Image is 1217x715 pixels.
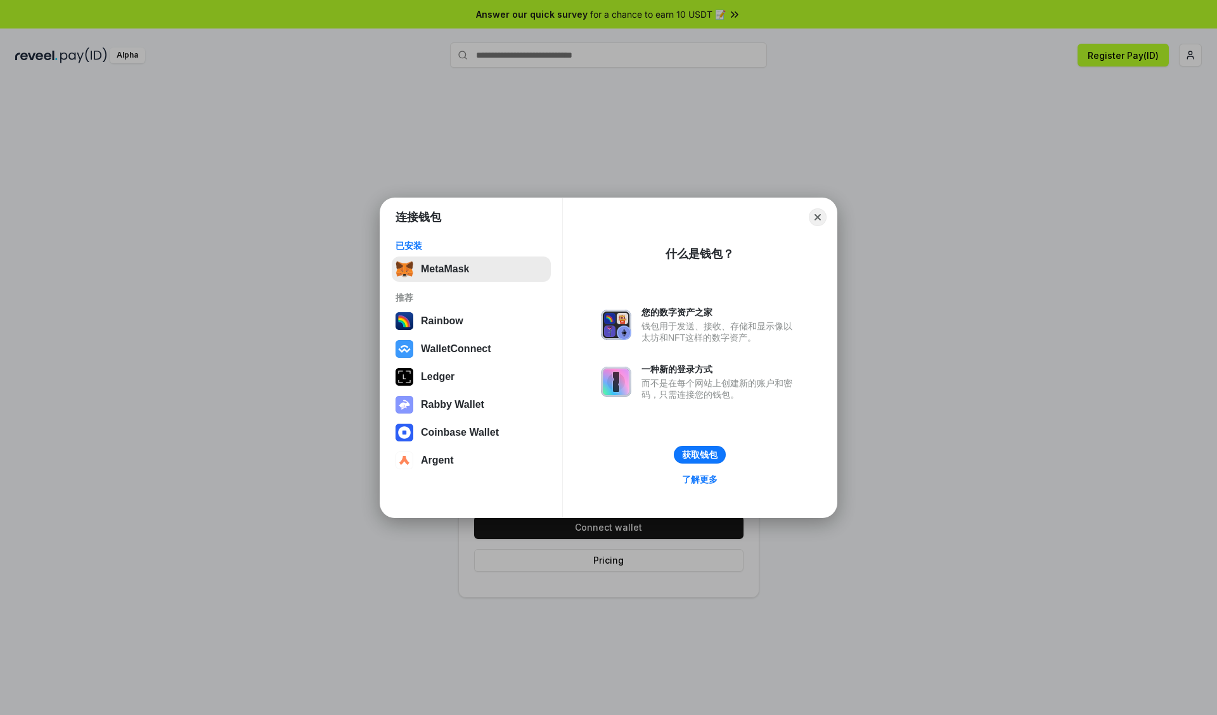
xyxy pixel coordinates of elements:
[396,452,413,469] img: svg+xml,%3Csvg%20width%3D%2228%22%20height%3D%2228%22%20viewBox%3D%220%200%2028%2028%22%20fill%3D...
[392,392,551,417] button: Rabby Wallet
[392,256,551,282] button: MetaMask
[601,367,631,397] img: svg+xml,%3Csvg%20xmlns%3D%22http%3A%2F%2Fwww.w3.org%2F2000%2Fsvg%22%20fill%3D%22none%22%20viewBox...
[396,424,413,441] img: svg+xml,%3Csvg%20width%3D%2228%22%20height%3D%2228%22%20viewBox%3D%220%200%2028%2028%22%20fill%3D...
[392,364,551,389] button: Ledger
[392,448,551,473] button: Argent
[421,371,454,383] div: Ledger
[682,449,718,460] div: 获取钱包
[421,263,469,275] div: MetaMask
[641,377,799,400] div: 而不是在每个网站上创建新的账户和密码，只需连接您的钱包。
[682,474,718,485] div: 了解更多
[674,471,725,488] a: 了解更多
[674,446,726,464] button: 获取钱包
[421,315,463,327] div: Rainbow
[601,310,631,340] img: svg+xml,%3Csvg%20xmlns%3D%22http%3A%2F%2Fwww.w3.org%2F2000%2Fsvg%22%20fill%3D%22none%22%20viewBox...
[396,240,547,251] div: 已安装
[641,364,799,375] div: 一种新的登录方式
[396,340,413,358] img: svg+xml,%3Csvg%20width%3D%2228%22%20height%3D%2228%22%20viewBox%3D%220%200%2028%2028%22%20fill%3D...
[392,336,551,362] button: WalletConnect
[396,210,441,225] h1: 连接钱包
[421,427,499,438] div: Coinbase Wallet
[641,307,799,318] div: 您的数字资产之家
[641,320,799,343] div: 钱包用于发送、接收、存储和显示像以太坊和NFT这样的数字资产。
[421,343,491,355] div: WalletConnect
[421,455,454,466] div: Argent
[396,312,413,330] img: svg+xml,%3Csvg%20width%3D%22120%22%20height%3D%22120%22%20viewBox%3D%220%200%20120%20120%22%20fil...
[421,399,484,410] div: Rabby Wallet
[396,396,413,414] img: svg+xml,%3Csvg%20xmlns%3D%22http%3A%2F%2Fwww.w3.org%2F2000%2Fsvg%22%20fill%3D%22none%22%20viewBox...
[396,292,547,303] div: 推荐
[392,420,551,445] button: Coinbase Wallet
[396,368,413,386] img: svg+xml,%3Csvg%20xmlns%3D%22http%3A%2F%2Fwww.w3.org%2F2000%2Fsvg%22%20width%3D%2228%22%20height%3...
[666,246,734,262] div: 什么是钱包？
[396,260,413,278] img: svg+xml,%3Csvg%20fill%3D%22none%22%20height%3D%2233%22%20viewBox%3D%220%200%2035%2033%22%20width%...
[392,308,551,334] button: Rainbow
[809,208,827,226] button: Close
